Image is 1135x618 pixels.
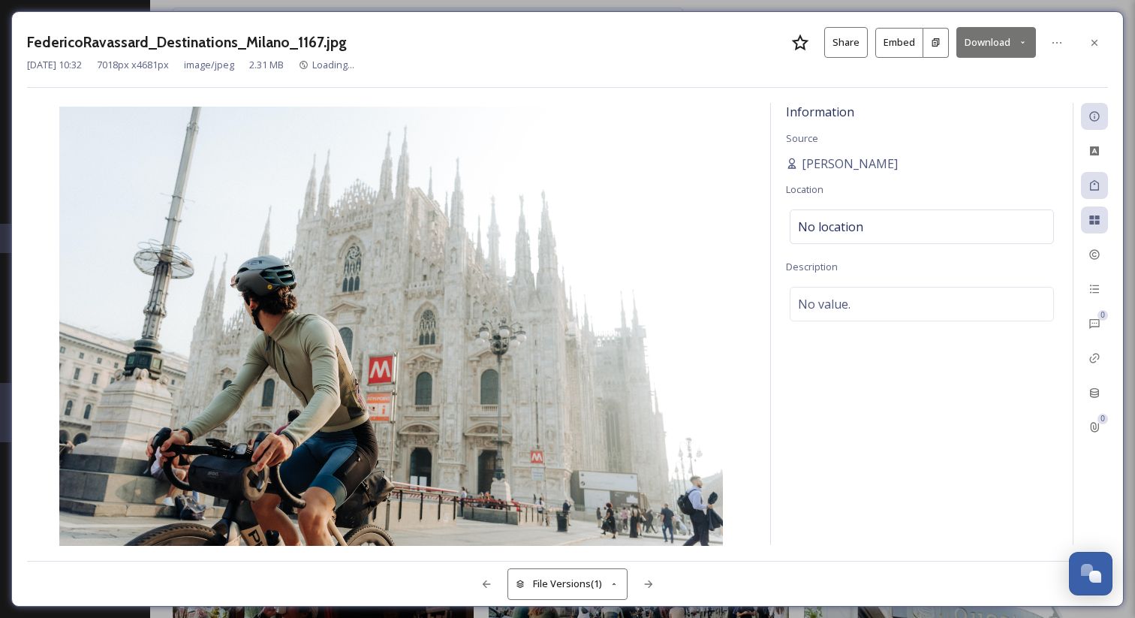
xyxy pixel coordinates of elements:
span: Source [786,131,818,145]
span: [DATE] 10:32 [27,58,82,72]
span: No value. [798,295,850,313]
h3: FedericoRavassard_Destinations_Milano_1167.jpg [27,32,347,53]
span: Description [786,260,838,273]
button: Download [956,27,1036,58]
button: Embed [875,28,923,58]
span: 2.31 MB [249,58,284,72]
button: Share [824,27,868,58]
div: 0 [1097,414,1108,424]
span: No location [798,218,863,236]
span: Information [786,104,854,120]
div: 0 [1097,310,1108,321]
span: Location [786,182,823,196]
span: 7018 px x 4681 px [97,58,169,72]
span: image/jpeg [184,58,234,72]
button: Open Chat [1069,552,1112,595]
span: Loading... [312,58,354,71]
button: File Versions(1) [507,568,628,599]
span: [PERSON_NAME] [802,155,898,173]
img: FedericoRavassard_Destinations_Milano_1167.jpg [27,107,755,549]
